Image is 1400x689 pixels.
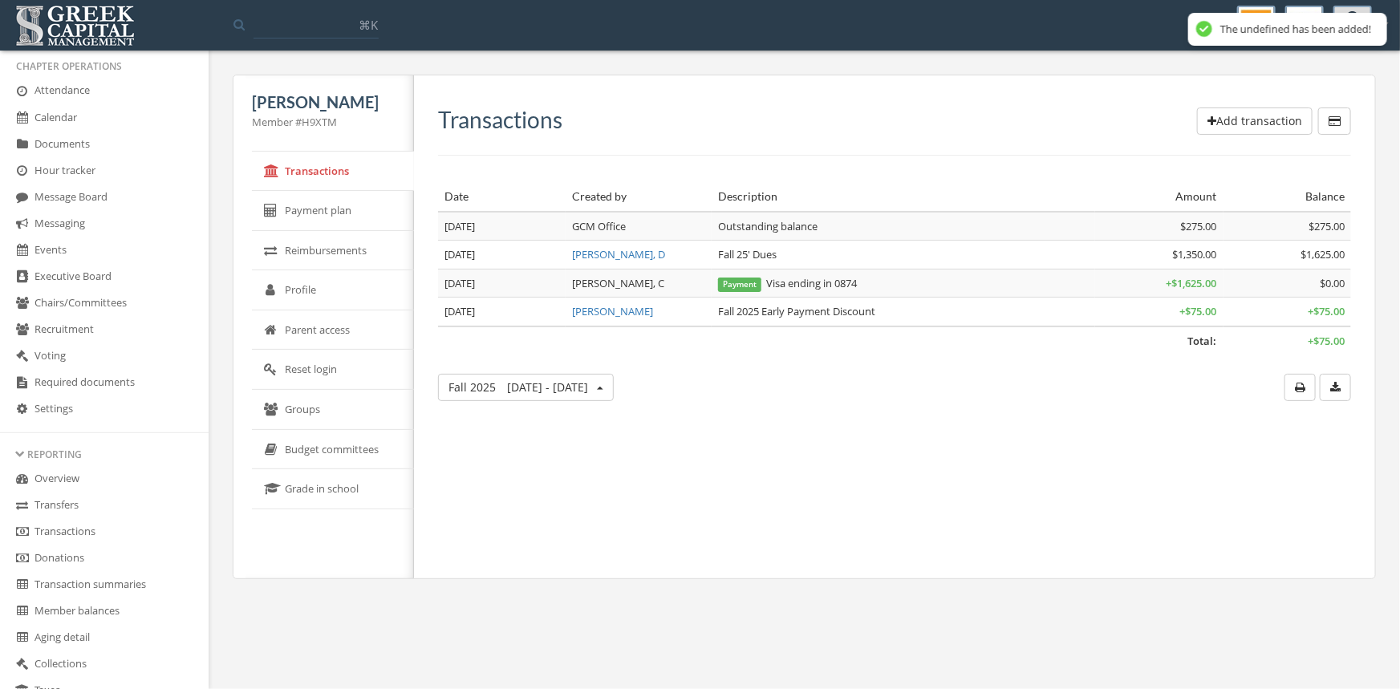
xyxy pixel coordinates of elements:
span: Fall 25' Dues [718,247,777,261]
span: Visa ending in 0874 [718,276,857,290]
button: Add transaction [1197,107,1313,135]
div: Created by [572,188,705,205]
div: Amount [1102,188,1216,205]
a: Groups [252,390,414,430]
td: Outstanding balance [712,212,1095,241]
span: [PERSON_NAME] [252,92,379,111]
span: + $75.00 [1180,304,1217,318]
td: GCM Office [566,212,712,241]
td: [DATE] [438,212,566,241]
td: Total: [438,326,1223,355]
span: + $75.00 [1308,304,1345,318]
span: ⌘K [359,17,378,33]
a: Parent access [252,310,414,351]
div: Description [718,188,1089,205]
h3: Transactions [438,107,562,132]
span: Payment [718,278,761,292]
div: Balance [1230,188,1345,205]
td: [DATE] [438,269,566,298]
span: $0.00 [1320,276,1345,290]
div: Reporting [16,448,193,461]
span: [PERSON_NAME], C [572,276,664,290]
td: [DATE] [438,241,566,270]
span: $1,625.00 [1301,247,1345,261]
span: + $1,625.00 [1167,276,1217,290]
span: $1,350.00 [1173,247,1217,261]
div: Member # [252,115,395,130]
a: Profile [252,270,414,310]
a: [PERSON_NAME] [572,304,653,318]
div: Date [444,188,559,205]
a: Reset login [252,350,414,390]
a: Transactions [252,152,414,192]
a: Reimbursements [252,231,414,271]
span: [DATE] - [DATE] [507,379,588,395]
span: $275.00 [1181,219,1217,233]
a: Budget committees [252,430,414,470]
a: [PERSON_NAME], D [572,247,665,261]
button: Fall 2025[DATE] - [DATE] [438,374,614,401]
span: H9XTM [302,115,337,129]
span: Fall 2025 [448,379,588,395]
span: + $75.00 [1308,334,1345,348]
a: Grade in school [252,469,414,509]
td: [DATE] [438,298,566,326]
a: Payment plan [252,191,414,231]
span: $275.00 [1309,219,1345,233]
div: The undefined has been added! [1220,22,1371,36]
span: Fall 2025 Early Payment Discount [718,304,875,318]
